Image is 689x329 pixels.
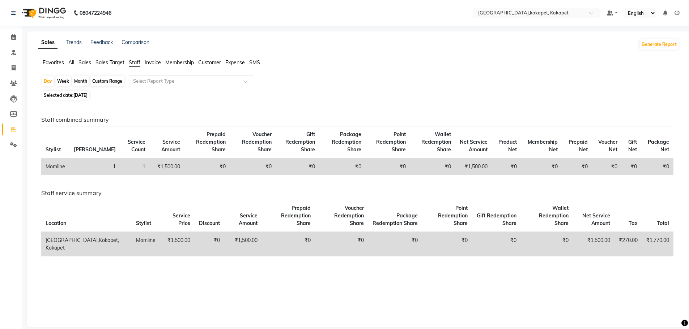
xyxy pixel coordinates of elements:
span: Service Count [128,139,145,153]
span: Wallet Redemption Share [539,205,569,226]
span: Package Net [648,139,669,153]
div: Day [42,76,54,86]
div: Week [55,76,71,86]
span: Service Amount [239,212,258,226]
span: Invoice [145,59,161,66]
td: ₹1,500.00 [160,232,195,256]
span: Favorites [43,59,64,66]
td: Momiine [132,232,160,256]
span: Gift Redemption Share [477,212,516,226]
td: ₹0 [319,158,366,175]
td: ₹0 [472,232,521,256]
div: Month [72,76,89,86]
td: ₹0 [230,158,276,175]
span: Tax [629,220,638,226]
td: ₹1,500.00 [224,232,262,256]
h6: Staff service summary [41,190,673,196]
span: Package Redemption Share [373,212,418,226]
span: Expense [225,59,245,66]
td: ₹0 [366,158,410,175]
span: Staff [129,59,140,66]
span: Package Redemption Share [332,131,361,153]
span: Gift Net [628,139,637,153]
span: Sales [78,59,91,66]
td: ₹0 [521,158,562,175]
td: 1 [69,158,120,175]
a: Trends [66,39,82,46]
td: ₹0 [622,158,641,175]
span: Gift Redemption Share [285,131,315,153]
td: ₹0 [195,232,224,256]
span: Product Net [498,139,517,153]
span: Membership Net [528,139,558,153]
span: All [68,59,74,66]
td: ₹0 [641,158,673,175]
td: Momiine [41,158,69,175]
span: Wallet Redemption Share [421,131,451,153]
td: ₹0 [592,158,622,175]
td: ₹270.00 [614,232,642,256]
span: Voucher Redemption Share [334,205,364,226]
td: ₹0 [276,158,320,175]
td: ₹1,770.00 [642,232,673,256]
td: ₹1,500.00 [455,158,492,175]
div: Custom Range [90,76,124,86]
td: ₹0 [492,158,521,175]
h6: Staff combined summary [41,116,673,123]
span: Prepaid Redemption Share [196,131,226,153]
td: ₹0 [562,158,592,175]
span: Net Service Amount [460,139,488,153]
img: logo [18,3,68,23]
span: Discount [199,220,220,226]
td: 1 [120,158,150,175]
td: ₹0 [262,232,315,256]
span: Service Price [173,212,190,226]
a: Comparison [122,39,149,46]
span: Point Redemption Share [376,131,406,153]
span: Stylist [136,220,151,226]
td: ₹0 [184,158,230,175]
span: Voucher Redemption Share [242,131,272,153]
span: Prepaid Net [569,139,588,153]
a: Sales [38,36,58,49]
td: ₹0 [410,158,455,175]
b: 08047224946 [80,3,111,23]
button: Generate Report [640,39,679,49]
span: Service Amount [161,139,180,153]
td: ₹0 [315,232,368,256]
span: [PERSON_NAME] [74,146,116,153]
span: Customer [198,59,221,66]
span: Location [46,220,66,226]
span: Stylist [46,146,61,153]
span: Sales Target [95,59,124,66]
span: Selected date: [42,91,89,100]
td: ₹0 [368,232,422,256]
span: [DATE] [73,92,88,98]
td: [GEOGRAPHIC_DATA],Kokapet, Kokapet [41,232,132,256]
td: ₹0 [521,232,573,256]
span: Net Service Amount [582,212,610,226]
span: Point Redemption Share [438,205,468,226]
span: Membership [165,59,194,66]
span: Voucher Net [598,139,617,153]
td: ₹0 [422,232,472,256]
td: ₹1,500.00 [150,158,184,175]
span: Prepaid Redemption Share [281,205,311,226]
a: Feedback [90,39,113,46]
td: ₹1,500.00 [573,232,614,256]
span: Total [657,220,669,226]
span: SMS [249,59,260,66]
